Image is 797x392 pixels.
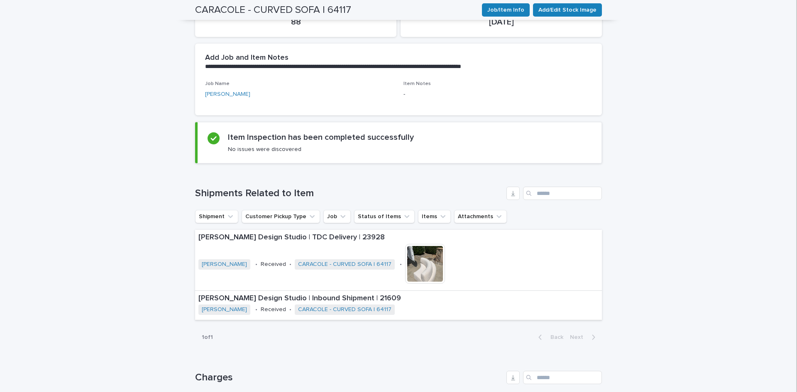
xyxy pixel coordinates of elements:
[198,233,599,242] p: [PERSON_NAME] Design Studio | TDC Delivery | 23928
[418,210,451,223] button: Items
[255,306,257,313] p: •
[195,4,351,16] h2: CARACOLE - CURVED SOFA | 64117
[242,210,320,223] button: Customer Pickup Type
[545,334,563,340] span: Back
[403,90,592,99] p: -
[261,306,286,313] p: Received
[354,210,415,223] button: Status of Items
[570,334,588,340] span: Next
[482,3,530,17] button: Job/Item Info
[255,261,257,268] p: •
[228,146,301,153] p: No issues were discovered
[205,90,250,99] a: [PERSON_NAME]
[195,372,503,384] h1: Charges
[532,334,567,341] button: Back
[567,334,602,341] button: Next
[400,261,402,268] p: •
[298,261,391,268] a: CARACOLE - CURVED SOFA | 64117
[205,17,386,27] p: 88
[454,210,507,223] button: Attachments
[523,187,602,200] input: Search
[195,327,220,348] p: 1 of 1
[533,3,602,17] button: Add/Edit Stock Image
[538,6,597,14] span: Add/Edit Stock Image
[289,261,291,268] p: •
[202,261,247,268] a: [PERSON_NAME]
[195,187,503,200] h1: Shipments Related to Item
[411,17,592,27] p: [DATE]
[202,306,247,313] a: [PERSON_NAME]
[261,261,286,268] p: Received
[298,306,391,313] a: CARACOLE - CURVED SOFA | 64117
[487,6,524,14] span: Job/Item Info
[195,291,602,320] a: [PERSON_NAME] Design Studio | Inbound Shipment | 21609[PERSON_NAME] •Received•CARACOLE - CURVED S...
[228,132,414,142] h2: Item Inspection has been completed successfully
[523,371,602,384] input: Search
[205,81,230,86] span: Job Name
[323,210,351,223] button: Job
[198,294,599,303] p: [PERSON_NAME] Design Studio | Inbound Shipment | 21609
[403,81,431,86] span: Item Notes
[205,54,288,63] h2: Add Job and Item Notes
[195,230,602,291] a: [PERSON_NAME] Design Studio | TDC Delivery | 23928[PERSON_NAME] •Received•CARACOLE - CURVED SOFA ...
[289,306,291,313] p: •
[195,210,238,223] button: Shipment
